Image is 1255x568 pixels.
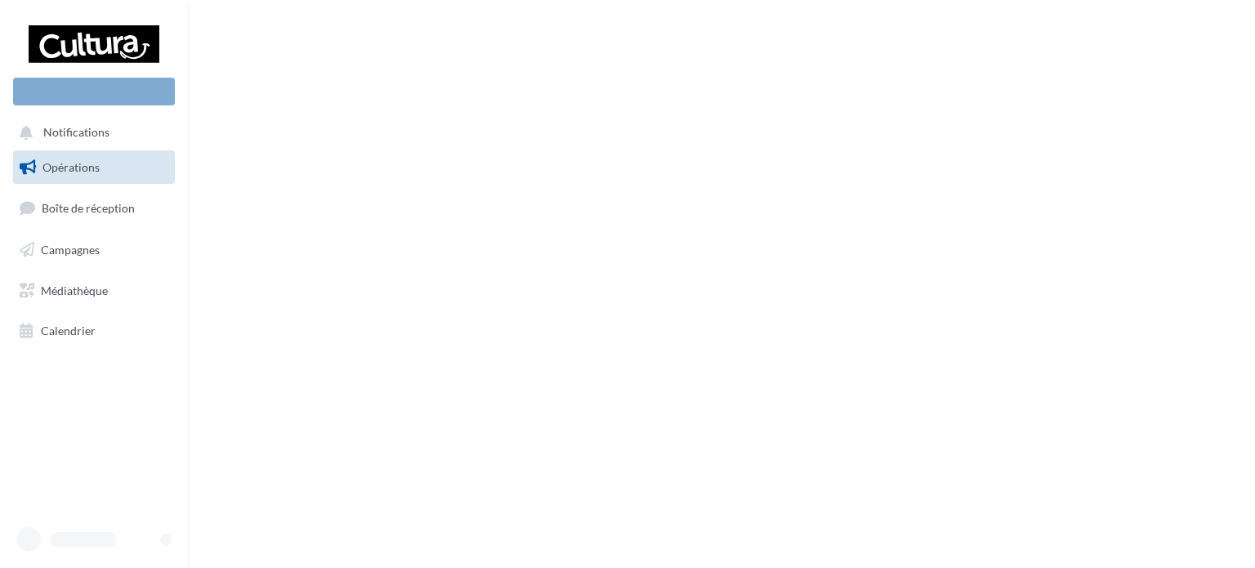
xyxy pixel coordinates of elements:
span: Calendrier [41,324,96,338]
a: Calendrier [10,314,178,348]
span: Médiathèque [41,283,108,297]
span: Boîte de réception [42,201,135,215]
span: Campagnes [41,243,100,257]
span: Notifications [43,126,109,140]
a: Opérations [10,150,178,185]
span: Opérations [42,160,100,174]
a: Campagnes [10,233,178,267]
a: Médiathèque [10,274,178,308]
a: Boîte de réception [10,190,178,226]
div: Nouvelle campagne [13,78,175,105]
